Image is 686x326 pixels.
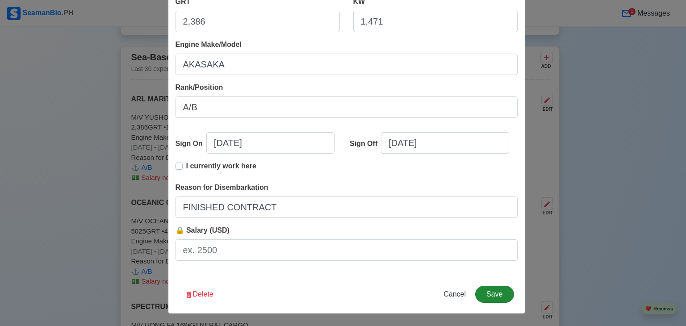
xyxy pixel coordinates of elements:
p: I currently work here [186,161,256,171]
button: Save [475,286,514,303]
span: 🔒 Salary (USD) [176,226,230,234]
input: Your reason for disembarkation... [176,196,518,218]
span: Engine Make/Model [176,41,242,48]
input: Ex. Man B&W MC [176,54,518,75]
span: Cancel [443,290,466,298]
div: Sign On [176,138,206,149]
input: 33922 [176,11,340,32]
button: Cancel [438,286,472,303]
input: Ex: Third Officer or 3/OFF [176,96,518,118]
input: ex. 2500 [176,239,518,261]
input: 8000 [353,11,518,32]
span: Reason for Disembarkation [176,184,268,191]
span: Rank/Position [176,84,223,91]
button: Delete [179,286,219,303]
div: Sign Off [350,138,381,149]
